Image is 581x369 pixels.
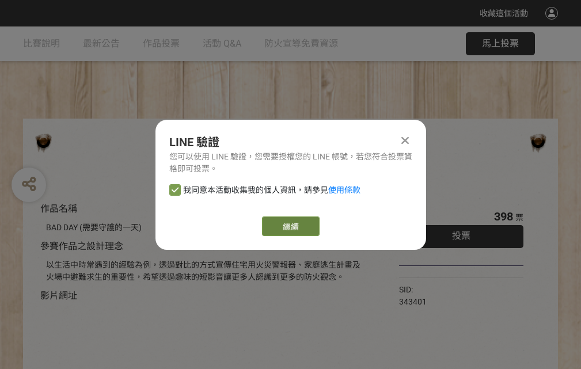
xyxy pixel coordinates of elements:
span: 作品投票 [143,38,180,49]
span: 我同意本活動收集我的個人資訊，請參見 [183,184,360,196]
iframe: Facebook Share [430,284,487,295]
span: 投票 [452,230,470,241]
div: LINE 驗證 [169,134,412,151]
span: 比賽說明 [23,38,60,49]
span: 收藏這個活動 [480,9,528,18]
span: SID: 343401 [399,285,427,306]
div: 您可以使用 LINE 驗證，您需要授權您的 LINE 帳號，若您符合投票資格即可投票。 [169,151,412,175]
span: 最新公告 [83,38,120,49]
a: 最新公告 [83,26,120,61]
a: 使用條款 [328,185,360,195]
a: 繼續 [262,216,320,236]
button: 馬上投票 [466,32,535,55]
span: 防火宣導免費資源 [264,38,338,49]
span: 票 [515,213,523,222]
a: 比賽說明 [23,26,60,61]
div: BAD DAY (需要守護的一天) [46,222,364,234]
span: 活動 Q&A [203,38,241,49]
span: 影片網址 [40,290,77,301]
span: 作品名稱 [40,203,77,214]
a: 活動 Q&A [203,26,241,61]
span: 398 [494,210,513,223]
a: 防火宣導免費資源 [264,26,338,61]
span: 馬上投票 [482,38,519,49]
span: 參賽作品之設計理念 [40,241,123,252]
a: 作品投票 [143,26,180,61]
div: 以生活中時常遇到的經驗為例，透過對比的方式宣傳住宅用火災警報器、家庭逃生計畫及火場中避難求生的重要性，希望透過趣味的短影音讓更多人認識到更多的防火觀念。 [46,259,364,283]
